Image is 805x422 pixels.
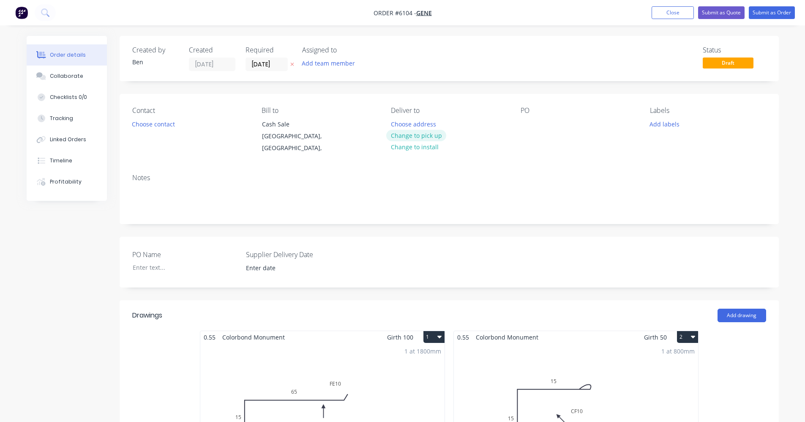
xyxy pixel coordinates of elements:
span: Colorbond Monument [472,331,542,343]
div: Assigned to [302,46,387,54]
button: Change to pick up [386,130,446,141]
div: Profitability [50,178,82,186]
div: Status [703,46,766,54]
div: [GEOGRAPHIC_DATA], [GEOGRAPHIC_DATA], [262,130,332,154]
span: Girth 50 [644,331,667,343]
div: Linked Orders [50,136,86,143]
div: Contact [132,107,248,115]
label: PO Name [132,249,238,260]
button: 2 [677,331,698,343]
button: Close [652,6,694,19]
span: Colorbond Monument [219,331,288,343]
div: Required [246,46,292,54]
button: Checklists 0/0 [27,87,107,108]
div: Timeline [50,157,72,164]
div: Checklists 0/0 [50,93,87,101]
div: Notes [132,174,766,182]
div: Drawings [132,310,162,321]
img: Factory [15,6,28,19]
div: Ben [132,58,179,66]
button: 1 [423,331,445,343]
a: Gene [416,9,432,17]
span: Girth 100 [387,331,413,343]
div: Bill to [262,107,377,115]
div: Order details [50,51,86,59]
button: Add drawing [718,309,766,322]
div: Cash Sale[GEOGRAPHIC_DATA], [GEOGRAPHIC_DATA], [255,118,339,154]
span: Draft [703,58,753,68]
div: Created [189,46,235,54]
button: Collaborate [27,66,107,87]
span: 0.55 [454,331,472,343]
div: Deliver to [391,107,507,115]
button: Choose contact [127,118,179,129]
button: Order details [27,44,107,66]
button: Linked Orders [27,129,107,150]
div: Created by [132,46,179,54]
span: Order #6104 - [374,9,416,17]
button: Choose address [386,118,440,129]
label: Supplier Delivery Date [246,249,352,260]
button: Change to install [386,141,443,153]
button: Timeline [27,150,107,171]
button: Profitability [27,171,107,192]
button: Add team member [297,58,359,69]
div: Labels [650,107,766,115]
button: Submit as Quote [698,6,745,19]
div: Cash Sale [262,118,332,130]
div: PO [521,107,636,115]
input: Enter date [240,262,345,274]
span: 0.55 [200,331,219,343]
div: 1 at 800mm [661,347,695,356]
button: Tracking [27,108,107,129]
div: Collaborate [50,72,83,80]
div: Tracking [50,115,73,122]
button: Add team member [302,58,360,69]
button: Add labels [645,118,684,129]
div: 1 at 1800mm [404,347,441,356]
button: Submit as Order [749,6,795,19]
